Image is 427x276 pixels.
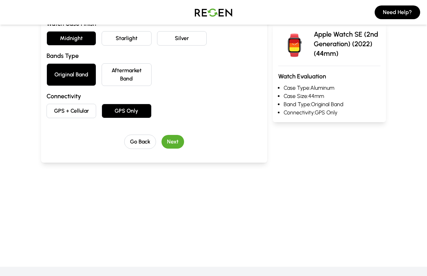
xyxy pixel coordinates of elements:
h3: Connectivity [47,91,262,101]
button: Original Band [47,63,96,86]
li: Band Type: Original Band [284,100,380,109]
li: Case Size: 44mm [284,92,380,100]
button: GPS Only [102,104,151,118]
img: Apple Watch SE (2nd Generation) (2022) [278,27,311,60]
h3: Bands Type [47,51,262,61]
img: Logo [190,3,237,22]
li: Case Type: Aluminum [284,84,380,92]
button: Midnight [47,31,96,46]
button: Aftermarket Band [102,63,151,86]
p: Apple Watch SE (2nd Generation) (2022) (44mm) [314,29,380,58]
button: Silver [157,31,207,46]
button: GPS + Cellular [47,104,96,118]
button: Next [161,135,184,149]
button: Go Back [124,135,156,149]
h3: Watch Evaluation [278,72,380,81]
button: Starlight [102,31,151,46]
li: Connectivity: GPS Only [284,109,380,117]
button: Need Help? [375,5,420,19]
